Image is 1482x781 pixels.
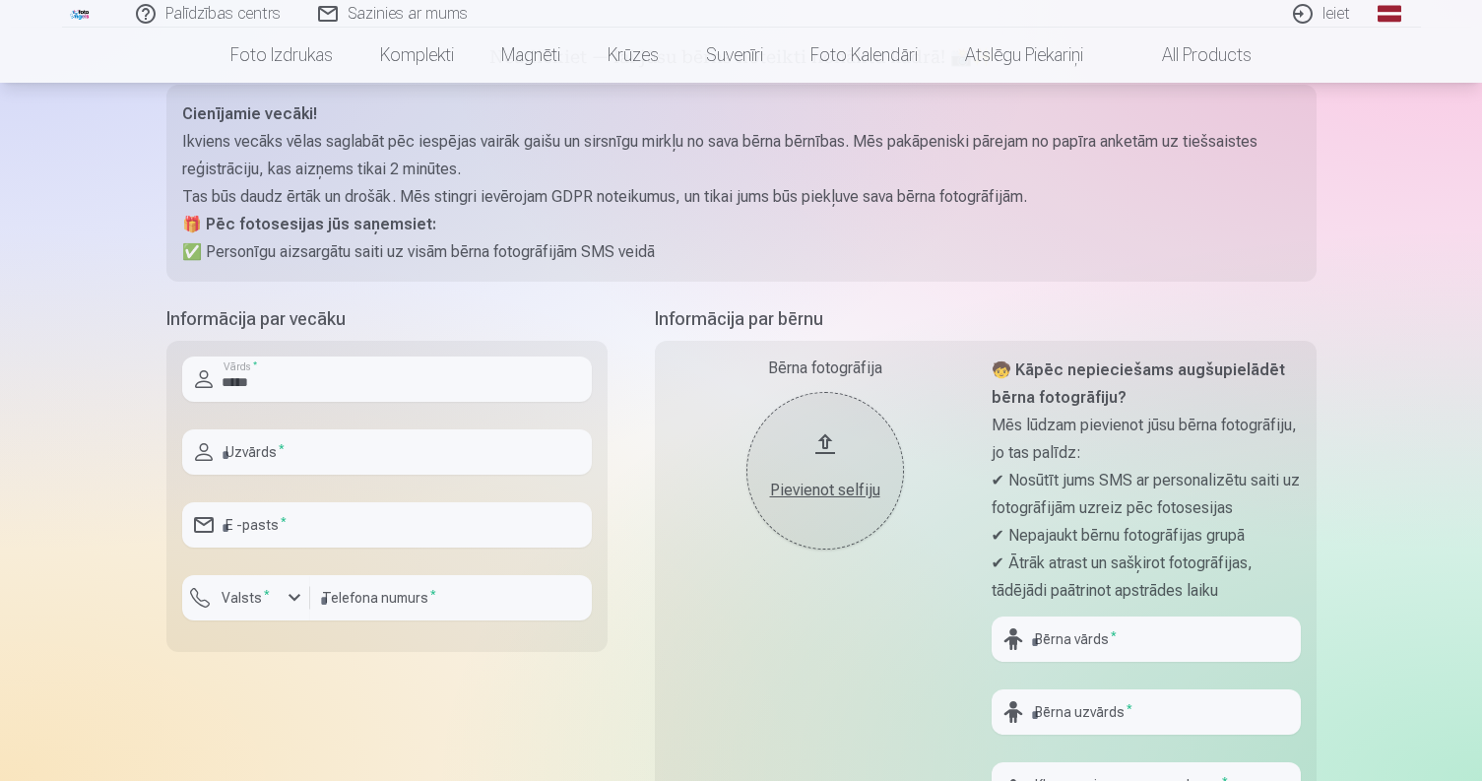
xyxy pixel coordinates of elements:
[992,360,1285,407] strong: 🧒 Kāpēc nepieciešams augšupielādēt bērna fotogrāfiju?
[746,392,904,550] button: Pievienot selfiju
[182,104,317,123] strong: Cienījamie vecāki!
[584,28,682,83] a: Krūzes
[182,215,436,233] strong: 🎁 Pēc fotosesijas jūs saņemsiet:
[992,412,1301,467] p: Mēs lūdzam pievienot jūsu bērna fotogrāfiju, jo tas palīdz:
[207,28,356,83] a: Foto izdrukas
[478,28,584,83] a: Magnēti
[992,522,1301,550] p: ✔ Nepajaukt bērnu fotogrāfijas grupā
[70,8,92,20] img: /fa1
[682,28,787,83] a: Suvenīri
[182,238,1301,266] p: ✅ Personīgu aizsargātu saiti uz visām bērna fotogrāfijām SMS veidā
[182,128,1301,183] p: Ikviens vecāks vēlas saglabāt pēc iespējas vairāk gaišu un sirsnīgu mirkļu no sava bērna bērnības...
[356,28,478,83] a: Komplekti
[166,305,608,333] h5: Informācija par vecāku
[992,550,1301,605] p: ✔ Ātrāk atrast un sašķirot fotogrāfijas, tādējādi paātrinot apstrādes laiku
[787,28,941,83] a: Foto kalendāri
[992,467,1301,522] p: ✔ Nosūtīt jums SMS ar personalizētu saiti uz fotogrāfijām uzreiz pēc fotosesijas
[1107,28,1275,83] a: All products
[941,28,1107,83] a: Atslēgu piekariņi
[766,479,884,502] div: Pievienot selfiju
[182,575,310,620] button: Valsts*
[182,183,1301,211] p: Tas būs daudz ērtāk un drošāk. Mēs stingri ievērojam GDPR noteikumus, un tikai jums būs piekļuve ...
[655,305,1317,333] h5: Informācija par bērnu
[214,588,278,608] label: Valsts
[671,357,980,380] div: Bērna fotogrāfija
